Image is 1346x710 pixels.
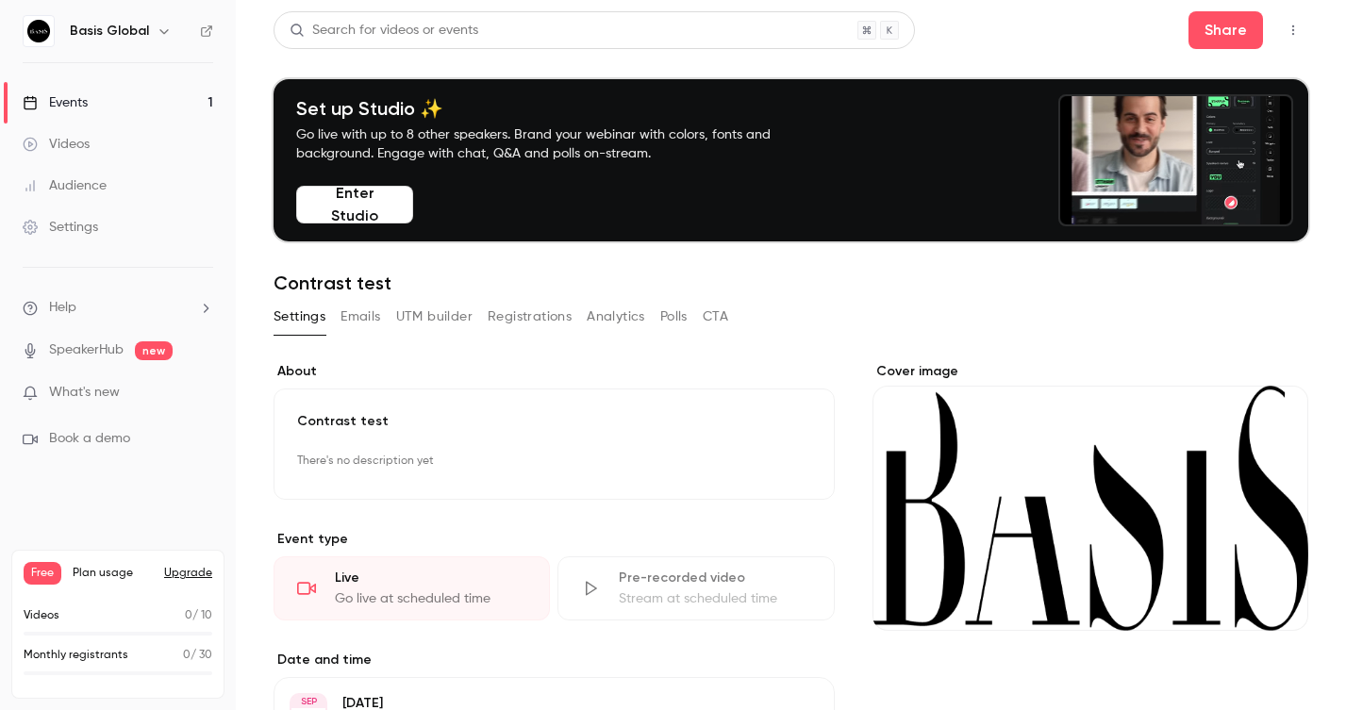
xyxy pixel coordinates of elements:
[274,362,835,381] label: About
[73,566,153,581] span: Plan usage
[24,647,128,664] p: Monthly registrants
[872,362,1308,631] section: Cover image
[24,562,61,585] span: Free
[164,566,212,581] button: Upgrade
[297,446,811,476] p: There's no description yet
[396,302,473,332] button: UTM builder
[296,97,815,120] h4: Set up Studio ✨
[619,589,810,608] div: Stream at scheduled time
[183,650,191,661] span: 0
[335,569,526,587] div: Live
[23,218,98,237] div: Settings
[291,695,325,708] div: SEP
[296,125,815,163] p: Go live with up to 8 other speakers. Brand your webinar with colors, fonts and background. Engage...
[341,302,380,332] button: Emails
[23,298,213,318] li: help-dropdown-opener
[135,341,173,360] span: new
[49,383,120,403] span: What's new
[274,302,325,332] button: Settings
[274,530,835,549] p: Event type
[49,298,76,318] span: Help
[49,429,130,449] span: Book a demo
[274,556,550,620] div: LiveGo live at scheduled time
[23,176,107,195] div: Audience
[660,302,688,332] button: Polls
[872,362,1308,381] label: Cover image
[703,302,728,332] button: CTA
[557,556,834,620] div: Pre-recorded videoStream at scheduled time
[49,340,124,360] a: SpeakerHub
[24,16,54,46] img: Basis Global
[296,186,413,223] button: Enter Studio
[274,272,1308,294] h1: Contrast test
[274,651,835,669] label: Date and time
[587,302,645,332] button: Analytics
[23,135,90,154] div: Videos
[619,569,810,587] div: Pre-recorded video
[1188,11,1263,49] button: Share
[290,21,478,41] div: Search for videos or events
[335,589,526,608] div: Go live at scheduled time
[70,22,149,41] h6: Basis Global
[185,610,192,621] span: 0
[488,302,572,332] button: Registrations
[183,647,212,664] p: / 30
[23,93,88,112] div: Events
[185,607,212,624] p: / 10
[297,412,811,431] p: Contrast test
[24,607,59,624] p: Videos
